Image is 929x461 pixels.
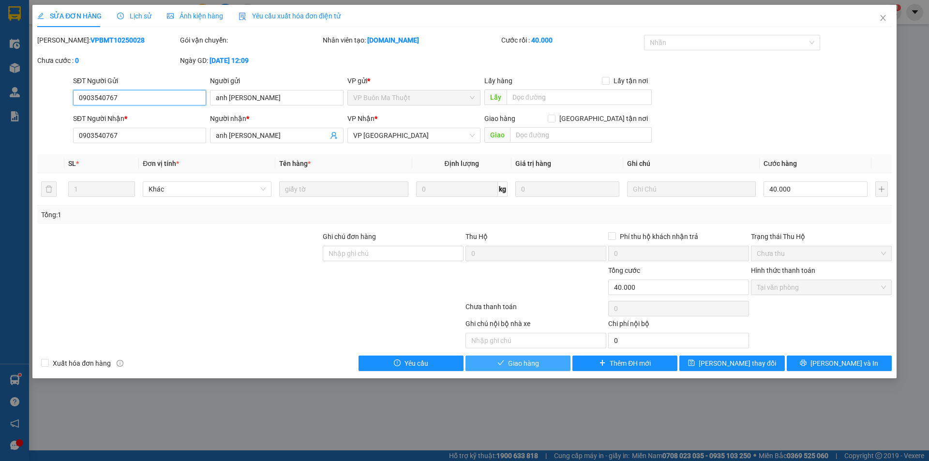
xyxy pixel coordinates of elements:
input: Ghi chú đơn hàng [323,246,464,261]
b: [DATE] 12:09 [210,57,249,64]
label: Hình thức thanh toán [751,267,815,274]
div: VP gửi [347,75,480,86]
span: Định lượng [445,160,479,167]
span: [PERSON_NAME] và In [810,358,878,369]
span: exclamation-circle [394,359,401,367]
li: VP VP [GEOGRAPHIC_DATA] [67,41,129,73]
span: Ảnh kiện hàng [167,12,223,20]
img: icon [239,13,246,20]
div: Nhân viên tạo: [323,35,499,45]
span: info-circle [117,360,123,367]
input: Nhập ghi chú [465,333,606,348]
button: Close [869,5,897,32]
span: SL [68,160,76,167]
input: Ghi Chú [627,181,756,197]
span: Lấy [484,89,507,105]
span: VP Tuy Hòa [353,128,475,143]
span: Giao hàng [508,358,539,369]
span: Chưa thu [757,246,886,261]
div: Ghi chú nội bộ nhà xe [465,318,606,333]
div: SĐT Người Nhận [73,113,206,124]
span: Yêu cầu [405,358,428,369]
span: kg [498,181,508,197]
span: Tên hàng [279,160,311,167]
span: Thu Hộ [465,233,488,240]
button: printer[PERSON_NAME] và In [787,356,892,371]
div: Cước rồi : [501,35,642,45]
span: Giao hàng [484,115,515,122]
button: plus [875,181,888,197]
button: exclamation-circleYêu cầu [359,356,464,371]
li: VP VP Buôn Ma Thuột [5,41,67,62]
div: Trạng thái Thu Hộ [751,231,892,242]
span: Giao [484,127,510,143]
span: Phí thu hộ khách nhận trả [616,231,702,242]
div: Tổng: 1 [41,209,359,220]
span: VP Nhận [347,115,375,122]
input: Dọc đường [510,127,652,143]
span: edit [37,13,44,19]
div: Người nhận [210,113,343,124]
span: Yêu cầu xuất hóa đơn điện tử [239,12,341,20]
span: Lịch sử [117,12,151,20]
span: clock-circle [117,13,124,19]
span: plus [599,359,606,367]
div: [PERSON_NAME]: [37,35,178,45]
div: Chi phí nội bộ [608,318,749,333]
span: [PERSON_NAME] thay đổi [699,358,776,369]
span: Khác [149,182,266,196]
span: [GEOGRAPHIC_DATA] tận nơi [555,113,652,124]
div: Chưa thanh toán [464,301,607,318]
span: save [688,359,695,367]
th: Ghi chú [623,154,760,173]
button: delete [41,181,57,197]
span: close [879,14,887,22]
span: environment [5,64,12,71]
b: VPBMT10250028 [90,36,145,44]
b: 0 [75,57,79,64]
span: Đơn vị tính [143,160,179,167]
button: save[PERSON_NAME] thay đổi [679,356,784,371]
span: Tổng cước [608,267,640,274]
span: Lấy hàng [484,77,512,85]
span: Thêm ĐH mới [610,358,651,369]
span: printer [800,359,807,367]
span: SỬA ĐƠN HÀNG [37,12,102,20]
span: Xuất hóa đơn hàng [49,358,115,369]
div: Ngày GD: [180,55,321,66]
div: Người gửi [210,75,343,86]
span: user-add [330,132,338,139]
span: Giá trị hàng [515,160,551,167]
span: VP Buôn Ma Thuột [353,90,475,105]
span: Lấy tận nơi [610,75,652,86]
span: Cước hàng [764,160,797,167]
b: [DOMAIN_NAME] [367,36,419,44]
input: Dọc đường [507,89,652,105]
li: BB Limousine [5,5,140,23]
input: VD: Bàn, Ghế [279,181,408,197]
div: Chưa cước : [37,55,178,66]
div: SĐT Người Gửi [73,75,206,86]
button: checkGiao hàng [465,356,570,371]
span: picture [167,13,174,19]
b: 40.000 [531,36,553,44]
span: Tại văn phòng [757,280,886,295]
div: Gói vận chuyển: [180,35,321,45]
input: 0 [515,181,619,197]
button: plusThêm ĐH mới [572,356,677,371]
label: Ghi chú đơn hàng [323,233,376,240]
span: check [497,359,504,367]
